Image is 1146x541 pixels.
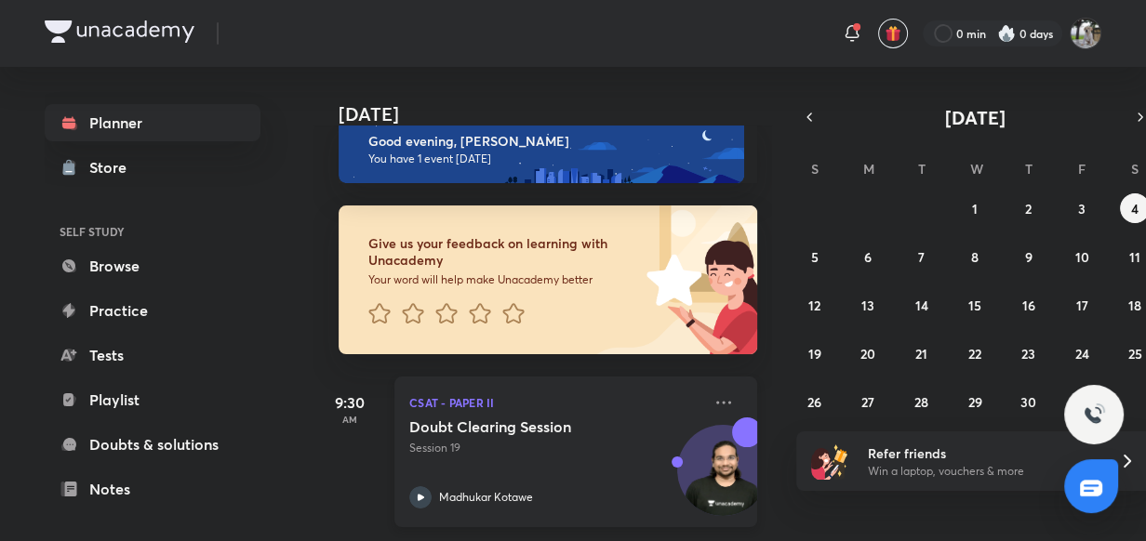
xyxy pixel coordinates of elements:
[1078,160,1086,178] abbr: Friday
[1074,248,1088,266] abbr: October 10, 2025
[1067,338,1097,368] button: October 24, 2025
[853,387,883,416] button: October 27, 2025
[960,242,990,271] button: October 8, 2025
[45,247,260,284] a: Browse
[918,160,926,178] abbr: Tuesday
[808,345,821,363] abbr: October 19, 2025
[915,297,928,314] abbr: October 14, 2025
[907,290,937,320] button: October 14, 2025
[918,248,925,266] abbr: October 7, 2025
[853,290,883,320] button: October 13, 2025
[868,463,1097,480] p: Win a laptop, vouchers & more
[1025,200,1032,218] abbr: October 2, 2025
[960,387,990,416] button: October 29, 2025
[885,25,901,42] img: avatar
[960,193,990,223] button: October 1, 2025
[861,393,874,411] abbr: October 27, 2025
[45,149,260,186] a: Store
[1013,242,1043,271] button: October 9, 2025
[368,133,727,150] h6: Good evening, [PERSON_NAME]
[960,290,990,320] button: October 15, 2025
[1078,200,1086,218] abbr: October 3, 2025
[439,489,533,506] p: Madhukar Kotawe
[970,160,983,178] abbr: Wednesday
[89,156,138,178] div: Store
[368,152,727,166] p: You have 1 event [DATE]
[800,290,830,320] button: October 12, 2025
[45,20,194,43] img: Company Logo
[409,417,641,436] h5: Doubt Clearing Session
[971,248,979,266] abbr: October 8, 2025
[1013,387,1043,416] button: October 30, 2025
[968,297,981,314] abbr: October 15, 2025
[339,103,776,125] h4: [DATE]
[1067,242,1097,271] button: October 10, 2025
[808,297,820,314] abbr: October 12, 2025
[1021,297,1034,314] abbr: October 16, 2025
[853,338,883,368] button: October 20, 2025
[800,387,830,416] button: October 26, 2025
[1128,297,1141,314] abbr: October 18, 2025
[863,160,874,178] abbr: Monday
[45,470,260,508] a: Notes
[45,104,260,141] a: Planner
[45,426,260,463] a: Doubts & solutions
[583,205,757,354] img: feedback_image
[1070,18,1101,49] img: Anjali Ror
[868,443,1097,463] h6: Refer friends
[45,381,260,418] a: Playlist
[907,242,937,271] button: October 7, 2025
[907,387,937,416] button: October 28, 2025
[1131,160,1139,178] abbr: Saturday
[313,391,387,414] h5: 9:30
[1013,193,1043,223] button: October 2, 2025
[1083,403,1105,426] img: ttu
[811,248,819,266] abbr: October 5, 2025
[1067,193,1097,223] button: October 3, 2025
[907,338,937,368] button: October 21, 2025
[45,336,260,374] a: Tests
[1067,387,1097,416] button: October 31, 2025
[853,242,883,271] button: October 6, 2025
[1131,200,1139,218] abbr: October 4, 2025
[368,272,640,287] p: Your word will help make Unacademy better
[678,435,767,524] img: Avatar
[1024,248,1032,266] abbr: October 9, 2025
[1024,160,1032,178] abbr: Thursday
[972,200,978,218] abbr: October 1, 2025
[45,292,260,329] a: Practice
[800,242,830,271] button: October 5, 2025
[878,19,908,48] button: avatar
[1067,290,1097,320] button: October 17, 2025
[368,235,640,269] h6: Give us your feedback on learning with Unacademy
[1074,345,1088,363] abbr: October 24, 2025
[409,391,701,414] p: CSAT - Paper II
[822,104,1127,130] button: [DATE]
[1020,393,1036,411] abbr: October 30, 2025
[945,105,1006,130] span: [DATE]
[997,24,1016,43] img: streak
[914,393,928,411] abbr: October 28, 2025
[864,248,872,266] abbr: October 6, 2025
[1075,297,1087,314] abbr: October 17, 2025
[861,297,874,314] abbr: October 13, 2025
[800,338,830,368] button: October 19, 2025
[967,393,981,411] abbr: October 29, 2025
[1013,290,1043,320] button: October 16, 2025
[807,393,821,411] abbr: October 26, 2025
[1128,345,1142,363] abbr: October 25, 2025
[1013,338,1043,368] button: October 23, 2025
[860,345,875,363] abbr: October 20, 2025
[968,345,981,363] abbr: October 22, 2025
[45,20,194,47] a: Company Logo
[1021,345,1035,363] abbr: October 23, 2025
[45,216,260,247] h6: SELF STUDY
[915,345,927,363] abbr: October 21, 2025
[811,160,819,178] abbr: Sunday
[339,116,744,183] img: evening
[960,338,990,368] button: October 22, 2025
[1129,248,1140,266] abbr: October 11, 2025
[313,414,387,425] p: AM
[409,440,701,456] p: Session 19
[811,442,848,480] img: referral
